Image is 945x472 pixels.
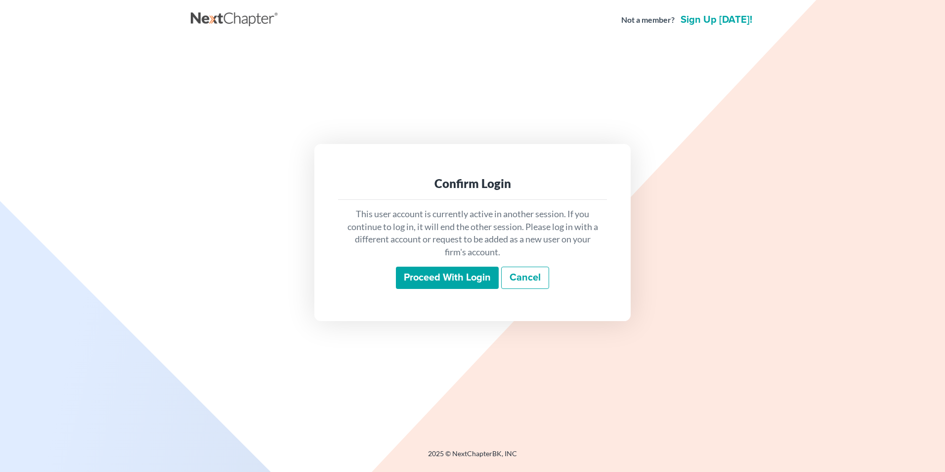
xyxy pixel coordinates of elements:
div: Confirm Login [346,176,599,191]
a: Sign up [DATE]! [679,15,754,25]
a: Cancel [501,267,549,289]
div: 2025 © NextChapterBK, INC [191,449,754,467]
p: This user account is currently active in another session. If you continue to log in, it will end ... [346,208,599,259]
input: Proceed with login [396,267,499,289]
strong: Not a member? [621,14,675,26]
